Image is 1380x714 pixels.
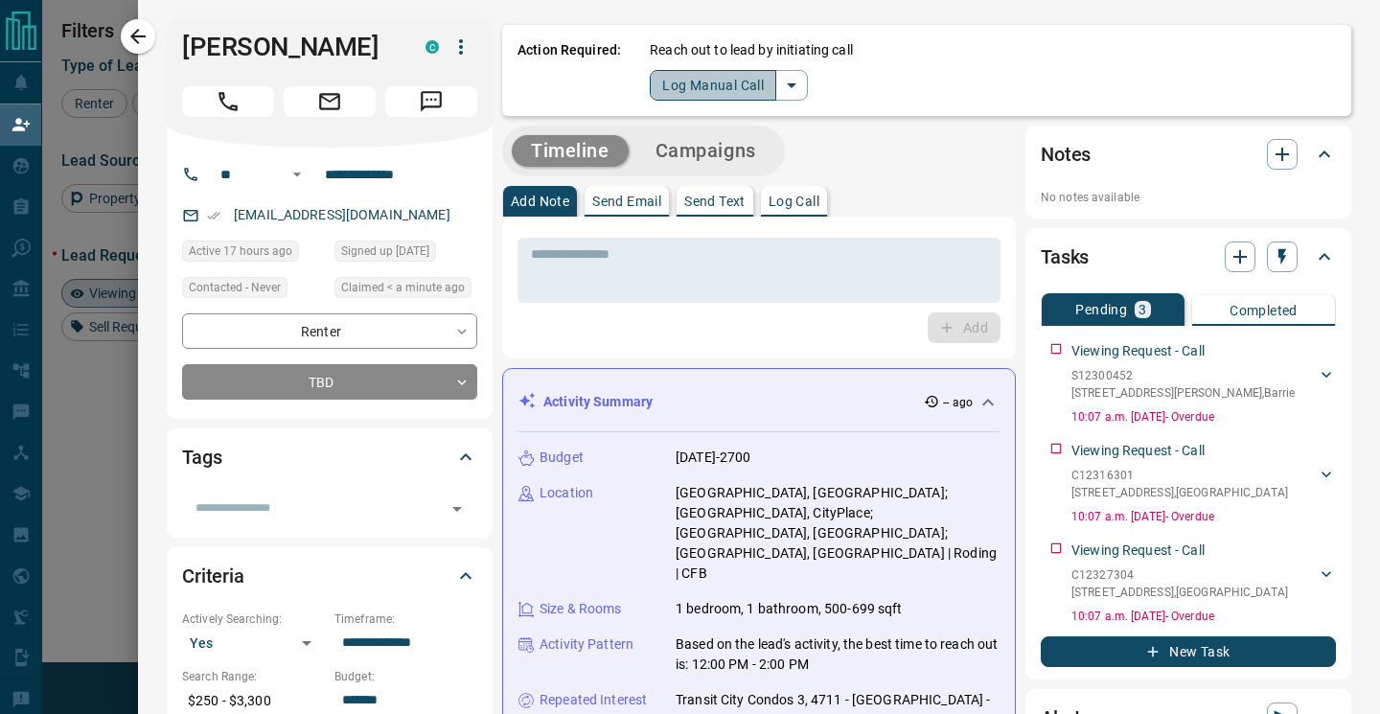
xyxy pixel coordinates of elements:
div: Activity Summary-- ago [518,384,1000,420]
p: Viewing Request - Call [1071,441,1205,461]
p: Send Email [592,195,661,208]
p: [GEOGRAPHIC_DATA], [GEOGRAPHIC_DATA]; [GEOGRAPHIC_DATA], CityPlace; [GEOGRAPHIC_DATA], [GEOGRAPHI... [676,483,1000,584]
p: No notes available [1041,189,1336,206]
p: C12327304 [1071,566,1288,584]
p: 10:07 a.m. [DATE] - Overdue [1071,608,1336,625]
button: Open [444,495,471,522]
p: Size & Rooms [540,599,622,619]
p: Search Range: [182,668,325,685]
div: Fri Aug 15 2025 [334,277,477,304]
button: Campaigns [636,135,775,167]
p: 10:07 a.m. [DATE] - Overdue [1071,508,1336,525]
h2: Tags [182,442,221,472]
p: Send Text [684,195,746,208]
p: S12300452 [1071,367,1295,384]
div: Notes [1041,131,1336,177]
span: Contacted - Never [189,278,281,297]
p: C12316301 [1071,467,1288,484]
p: 3 [1138,303,1146,316]
p: Activity Pattern [540,634,633,655]
div: TBD [182,364,477,400]
span: Active 17 hours ago [189,242,292,261]
span: Signed up [DATE] [341,242,429,261]
h1: [PERSON_NAME] [182,32,397,62]
div: Tasks [1041,234,1336,280]
p: Budget: [334,668,477,685]
button: Timeline [512,135,629,167]
p: Actively Searching: [182,610,325,628]
p: Add Note [511,195,569,208]
h2: Criteria [182,561,244,591]
span: Email [284,86,376,117]
p: Activity Summary [543,392,653,412]
div: Thu Aug 14 2025 [182,241,325,267]
span: Call [182,86,274,117]
button: Open [286,163,309,186]
p: Log Call [769,195,819,208]
p: 10:07 a.m. [DATE] - Overdue [1071,408,1336,426]
div: Sat Feb 29 2020 [334,241,477,267]
p: Reach out to lead by initiating call [650,40,853,60]
button: Log Manual Call [650,70,776,101]
p: Pending [1075,303,1127,316]
div: Yes [182,628,325,658]
button: New Task [1041,636,1336,667]
p: Location [540,483,593,503]
div: condos.ca [425,40,439,54]
svg: Email Verified [207,209,220,222]
h2: Tasks [1041,242,1089,272]
a: [EMAIL_ADDRESS][DOMAIN_NAME] [234,207,450,222]
span: Claimed < a minute ago [341,278,465,297]
p: [STREET_ADDRESS][PERSON_NAME] , Barrie [1071,384,1295,402]
span: Message [385,86,477,117]
p: Budget [540,448,584,468]
p: [STREET_ADDRESS] , [GEOGRAPHIC_DATA] [1071,484,1288,501]
p: 1 bedroom, 1 bathroom, 500-699 sqft [676,599,903,619]
p: [DATE]-2700 [676,448,750,468]
p: Completed [1230,304,1298,317]
p: [STREET_ADDRESS] , [GEOGRAPHIC_DATA] [1071,584,1288,601]
p: Viewing Request - Call [1071,541,1205,561]
div: Renter [182,313,477,349]
div: C12316301[STREET_ADDRESS],[GEOGRAPHIC_DATA] [1071,463,1336,505]
p: Viewing Request - Call [1071,341,1205,361]
h2: Notes [1041,139,1091,170]
div: S12300452[STREET_ADDRESS][PERSON_NAME],Barrie [1071,363,1336,405]
div: Criteria [182,553,477,599]
p: Based on the lead's activity, the best time to reach out is: 12:00 PM - 2:00 PM [676,634,1000,675]
p: Timeframe: [334,610,477,628]
div: Tags [182,434,477,480]
p: -- ago [943,394,973,411]
p: Action Required: [517,40,621,101]
div: C12327304[STREET_ADDRESS],[GEOGRAPHIC_DATA] [1071,563,1336,605]
p: Repeated Interest [540,690,647,710]
div: split button [650,70,808,101]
